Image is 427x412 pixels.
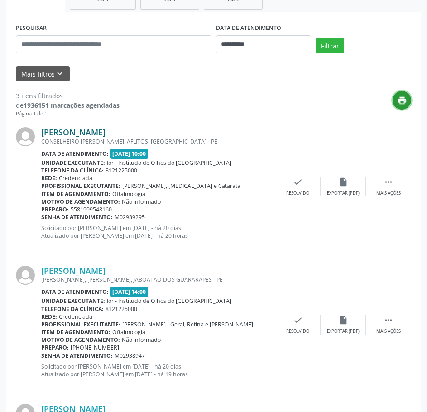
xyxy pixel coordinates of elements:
[115,213,145,221] span: M02939295
[16,66,70,82] button: Mais filtroskeyboard_arrow_down
[112,328,145,336] span: Oftalmologia
[16,110,120,118] div: Página 1 de 1
[393,91,411,110] button: print
[106,167,137,174] span: 8121225000
[384,177,393,187] i: 
[106,305,137,313] span: 8121225000
[327,328,360,335] div: Exportar (PDF)
[16,91,120,101] div: 3 itens filtrados
[112,190,145,198] span: Oftalmologia
[41,138,275,145] div: CONSELHEIRO [PERSON_NAME], AFLITOS, [GEOGRAPHIC_DATA] - PE
[41,344,69,351] b: Preparo:
[107,297,231,305] span: Ior - Institudo de Olhos do [GEOGRAPHIC_DATA]
[24,101,120,110] strong: 1936151 marcações agendadas
[41,266,106,276] a: [PERSON_NAME]
[293,315,303,325] i: check
[41,224,275,240] p: Solicitado por [PERSON_NAME] em [DATE] - há 20 dias Atualizado por [PERSON_NAME] em [DATE] - há 2...
[41,297,105,305] b: Unidade executante:
[376,190,401,196] div: Mais ações
[41,288,109,296] b: Data de atendimento:
[41,321,120,328] b: Profissional executante:
[55,69,65,79] i: keyboard_arrow_down
[316,38,344,53] button: Filtrar
[376,328,401,335] div: Mais ações
[122,321,253,328] span: [PERSON_NAME] - Geral, Retina e [PERSON_NAME]
[286,190,309,196] div: Resolvido
[71,344,119,351] span: [PHONE_NUMBER]
[41,198,120,206] b: Motivo de agendamento:
[41,174,57,182] b: Rede:
[110,149,149,159] span: [DATE] 10:00
[293,177,303,187] i: check
[110,287,149,297] span: [DATE] 14:00
[41,313,57,321] b: Rede:
[41,336,120,344] b: Motivo de agendamento:
[41,363,275,378] p: Solicitado por [PERSON_NAME] em [DATE] - há 20 dias Atualizado por [PERSON_NAME] em [DATE] - há 1...
[41,352,113,359] b: Senha de atendimento:
[115,352,145,359] span: M02938947
[16,266,35,285] img: img
[71,206,112,213] span: 5581999548160
[327,190,360,196] div: Exportar (PDF)
[41,276,275,283] div: [PERSON_NAME], [PERSON_NAME], JABOATAO DOS GUARARAPES - PE
[16,101,120,110] div: de
[16,21,47,35] label: PESQUISAR
[16,127,35,146] img: img
[41,167,104,174] b: Telefone da clínica:
[41,159,105,167] b: Unidade executante:
[384,315,393,325] i: 
[41,150,109,158] b: Data de atendimento:
[59,313,92,321] span: Credenciada
[122,336,161,344] span: Não informado
[59,174,92,182] span: Credenciada
[286,328,309,335] div: Resolvido
[338,177,348,187] i: insert_drive_file
[122,182,240,190] span: [PERSON_NAME], [MEDICAL_DATA] e Catarata
[41,305,104,313] b: Telefone da clínica:
[397,96,407,105] i: print
[41,127,106,137] a: [PERSON_NAME]
[41,213,113,221] b: Senha de atendimento:
[41,182,120,190] b: Profissional executante:
[41,328,110,336] b: Item de agendamento:
[41,190,110,198] b: Item de agendamento:
[216,21,281,35] label: DATA DE ATENDIMENTO
[107,159,231,167] span: Ior - Institudo de Olhos do [GEOGRAPHIC_DATA]
[41,206,69,213] b: Preparo:
[122,198,161,206] span: Não informado
[338,315,348,325] i: insert_drive_file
